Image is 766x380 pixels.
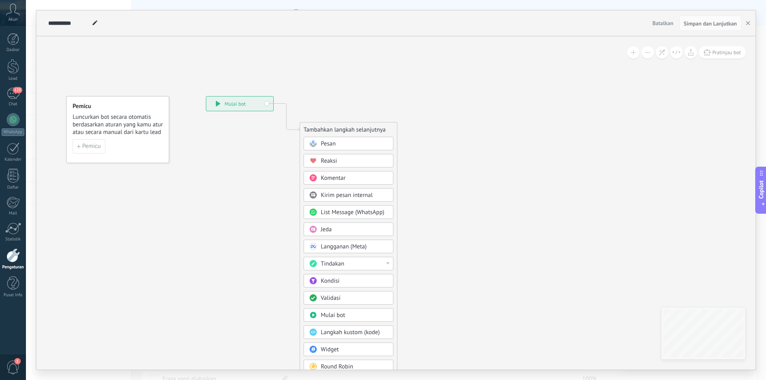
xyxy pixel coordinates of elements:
span: Validasi [321,294,340,302]
div: Chat [2,102,25,107]
span: Round Robin [321,363,353,370]
span: Pesan [321,140,336,148]
span: 1 [14,358,21,364]
span: Langganan (Meta) [321,243,367,250]
div: Dasbor [2,47,25,53]
div: Daftar [2,185,25,190]
div: WhatsApp [2,128,24,136]
span: Pratinjau bot [713,49,741,56]
button: Simpan dan Lanjutkan [679,16,741,31]
span: Reaksi [321,157,337,165]
span: Pemicu [82,144,101,149]
span: Langkah kustom (kode) [321,329,380,336]
button: Pemicu [73,139,105,154]
h4: Pemicu [73,102,164,110]
div: Mulai bot [206,96,273,111]
span: Batalkan [652,20,673,27]
div: Mail [2,211,25,216]
span: List Message (WhatsApp) [321,209,384,216]
span: Widget [321,346,339,353]
button: Batalkan [649,17,677,29]
div: Pengaturan [2,265,25,270]
div: Statistik [2,237,25,242]
span: Kondisi [321,277,340,285]
span: Jeda [321,226,332,233]
span: 123 [13,87,22,93]
span: Komentar [321,174,345,182]
span: Kirim pesan internal [321,191,373,199]
div: Tambahkan langkah selanjutnya [300,123,397,136]
span: Tindakan [321,260,344,268]
div: Pusat Info [2,293,25,298]
span: Copilot [757,180,765,199]
span: Simpan dan Lanjutkan [684,21,737,26]
span: Mulai bot [321,311,345,319]
button: Pratinjau bot [699,46,746,59]
span: Luncurkan bot secara otomatis berdasarkan aturan yang kamu atur atau secara manual dari kartu lead [73,113,164,136]
div: Lead [2,76,25,81]
div: Kalender [2,157,25,162]
span: Akun [8,17,18,22]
